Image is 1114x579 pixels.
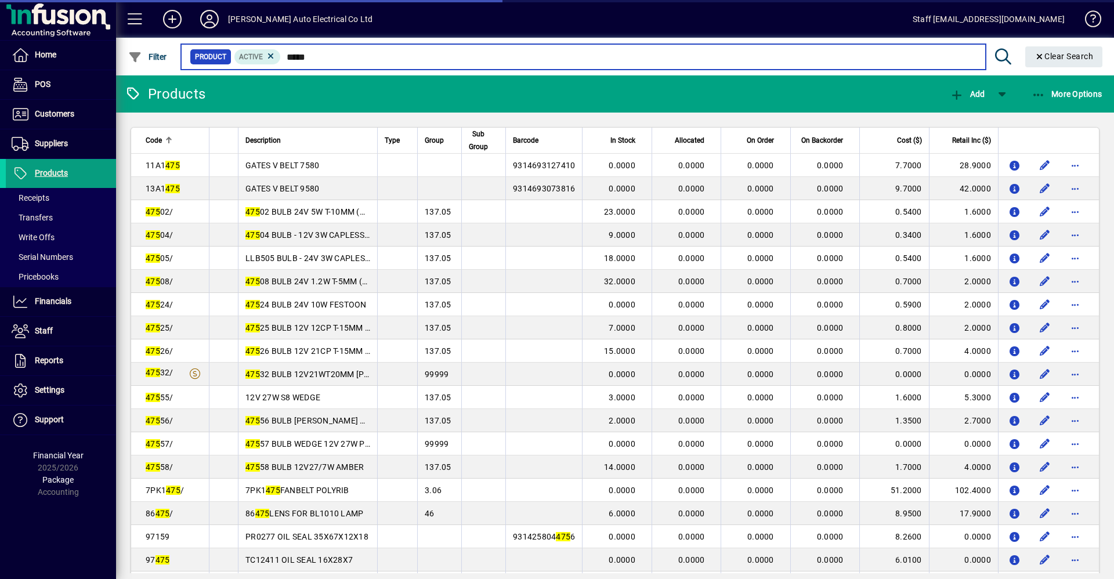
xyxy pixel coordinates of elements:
button: More options [1066,319,1084,337]
span: 0.0000 [678,230,705,240]
span: 25/ [146,323,173,332]
a: Home [6,41,116,70]
em: 475 [146,439,160,448]
span: 0.0000 [678,346,705,356]
em: 475 [155,555,170,564]
span: Write Offs [12,233,55,242]
button: Edit [1036,458,1054,476]
div: [PERSON_NAME] Auto Electrical Co Ltd [228,10,372,28]
button: Edit [1036,272,1054,291]
span: TC12411 OIL SEAL 16X28X7 [245,555,353,564]
span: Add [950,89,985,99]
a: POS [6,70,116,99]
span: 0.0000 [817,370,844,379]
button: Edit [1036,435,1054,453]
em: 475 [146,254,160,263]
span: 0.0000 [747,509,774,518]
td: 0.0000 [859,432,928,455]
span: 97159 [146,532,169,541]
span: 0.0000 [678,462,705,472]
span: Allocated [675,134,704,147]
em: 475 [266,486,280,495]
span: 0.0000 [817,184,844,193]
td: 0.7000 [859,270,928,293]
span: 02/ [146,207,173,216]
em: 475 [245,230,260,240]
button: Clear [1025,46,1103,67]
span: 0.0000 [747,555,774,564]
span: 46 [425,509,435,518]
button: More options [1066,411,1084,430]
td: 4.0000 [929,455,998,479]
td: 0.7000 [859,339,928,363]
button: Add [154,9,191,30]
span: Serial Numbers [12,252,73,262]
span: 0.0000 [678,323,705,332]
span: Filter [128,52,167,61]
td: 1.3500 [859,409,928,432]
span: 7.0000 [609,323,635,332]
span: 0.0000 [817,509,844,518]
span: 0.0000 [747,230,774,240]
button: Edit [1036,388,1054,407]
span: Products [35,168,68,178]
span: 0.0000 [817,161,844,170]
td: 1.7000 [859,455,928,479]
span: 58 BULB 12V27/7W AMBER [245,462,364,472]
span: 0.0000 [609,486,635,495]
span: 0.0000 [817,207,844,216]
span: PR0277 OIL SEAL 35X67X12X18 [245,532,368,541]
em: 475 [245,300,260,309]
span: 13A1 [146,184,180,193]
span: 0.0000 [747,161,774,170]
button: More options [1066,342,1084,360]
span: Active [239,53,263,61]
a: Support [6,406,116,435]
span: 137.05 [425,416,451,425]
span: 2.0000 [609,416,635,425]
span: 0.0000 [609,555,635,564]
span: 0.0000 [747,486,774,495]
span: 0.0000 [817,462,844,472]
span: 08 BULB 24V 1.2W T-5MM (WEDGE) [245,277,393,286]
em: 475 [146,230,160,240]
span: 0.0000 [747,346,774,356]
span: Clear Search [1035,52,1094,61]
span: Sub Group [469,128,488,153]
span: 0.0000 [747,254,774,263]
button: More options [1066,527,1084,546]
em: 475 [245,416,260,425]
span: GATES V BELT 7580 [245,161,319,170]
button: Edit [1036,249,1054,267]
td: 0.5900 [859,293,928,316]
button: Edit [1036,365,1054,383]
td: 0.5400 [859,200,928,223]
span: 14.0000 [604,462,635,472]
span: 137.05 [425,323,451,332]
span: 0.0000 [678,509,705,518]
span: 04/ [146,230,173,240]
a: Serial Numbers [6,247,116,267]
span: 0.0000 [817,300,844,309]
span: GATES V BELT 9580 [245,184,319,193]
span: 3.06 [425,486,442,495]
span: Staff [35,326,53,335]
div: Description [245,134,370,147]
span: More Options [1032,89,1102,99]
span: 0.0000 [609,370,635,379]
em: 475 [556,532,570,541]
span: 57/ [146,439,173,448]
button: Edit [1036,551,1054,569]
span: 137.05 [425,300,451,309]
em: 475 [146,416,160,425]
span: 931425804 6 [513,532,575,541]
a: Staff [6,317,116,346]
button: More options [1066,388,1084,407]
td: 4.0000 [929,339,998,363]
button: Edit [1036,481,1054,500]
span: In Stock [610,134,635,147]
span: 24 BULB 24V 10W FESTOON [245,300,367,309]
span: 86 LENS FOR BL1010 LAMP [245,509,363,518]
button: More options [1066,435,1084,453]
button: More options [1066,272,1084,291]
